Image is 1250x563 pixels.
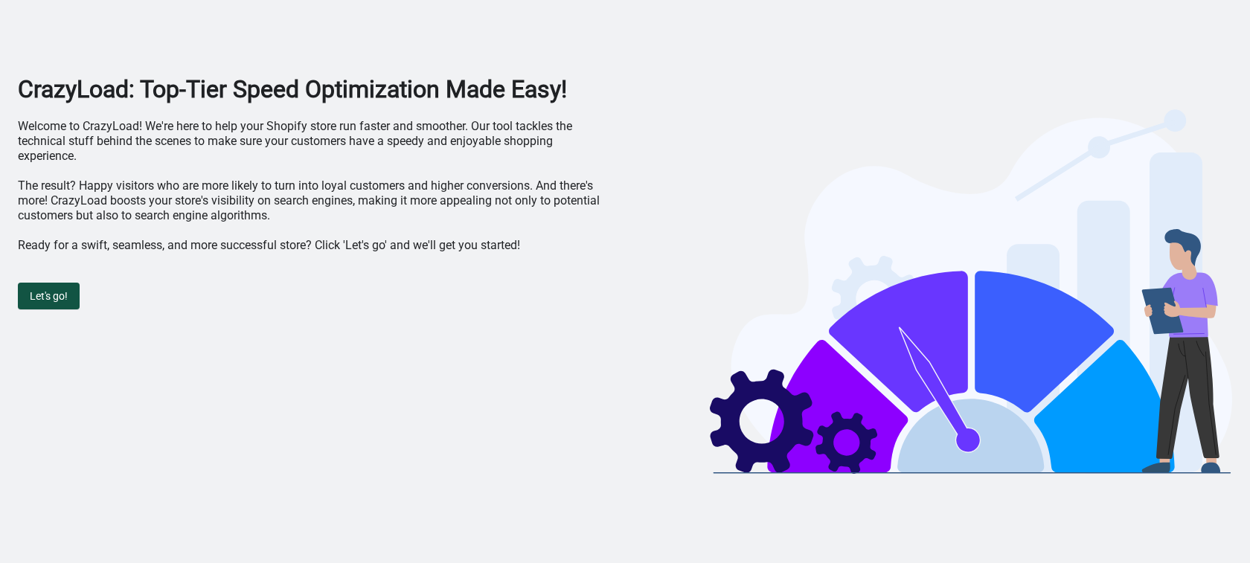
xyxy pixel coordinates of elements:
[30,290,68,302] span: Let's go!
[18,74,600,104] h1: CrazyLoad: Top-Tier Speed Optimization Made Easy!
[710,104,1232,474] img: welcome-illustration-bf6e7d16.svg
[18,119,600,164] p: Welcome to CrazyLoad! We're here to help your Shopify store run faster and smoother. Our tool tac...
[18,238,600,253] p: Ready for a swift, seamless, and more successful store? Click 'Let's go' and we'll get you started!
[18,283,80,309] button: Let's go!
[18,178,600,223] p: The result? Happy visitors who are more likely to turn into loyal customers and higher conversion...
